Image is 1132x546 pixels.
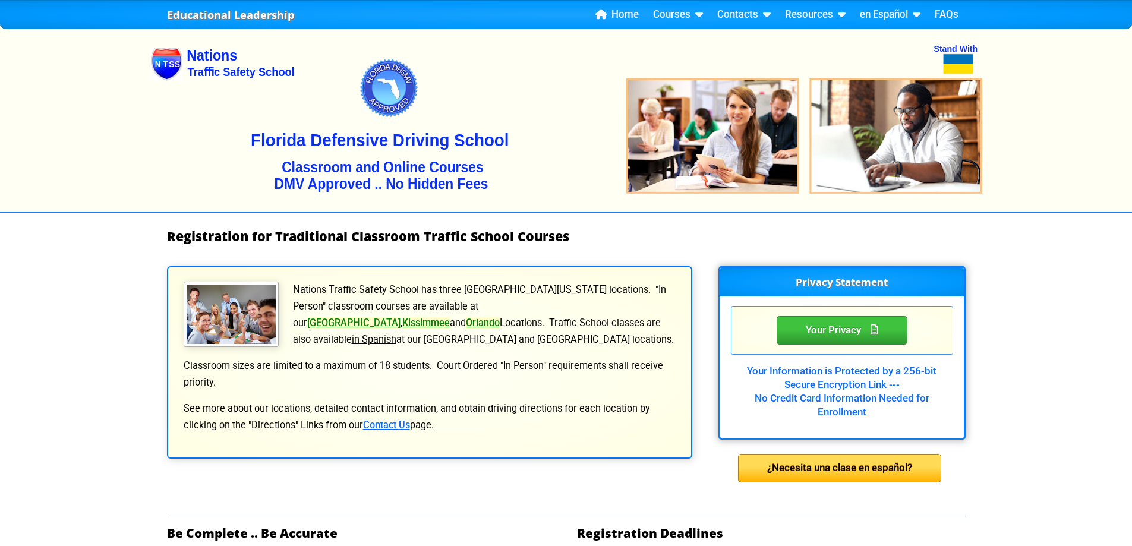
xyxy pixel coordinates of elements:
a: Educational Leadership [167,5,295,25]
u: in Spanish [352,334,396,345]
a: Kissimmee [402,317,450,329]
div: Your Information is Protected by a 256-bit Secure Encryption Link --- No Credit Card Information ... [731,355,953,419]
h3: Privacy Statement [720,268,964,296]
div: ¿Necesita una clase en español? [738,454,941,482]
img: Traffic School Students [184,282,279,347]
img: Nations Traffic School - Your DMV Approved Florida Traffic School [150,21,982,212]
a: Contacts [712,6,775,24]
a: Your Privacy [777,322,907,336]
p: Nations Traffic Safety School has three [GEOGRAPHIC_DATA][US_STATE] locations. "In Person" classr... [182,282,677,348]
a: en Español [855,6,925,24]
a: Resources [780,6,850,24]
h2: Be Complete .. Be Accurate [167,526,556,540]
p: See more about our locations, detailed contact information, and obtain driving directions for eac... [182,400,677,434]
a: [GEOGRAPHIC_DATA] [307,317,401,329]
a: Home [591,6,644,24]
a: Orlando [466,317,500,329]
a: ¿Necesita una clase en español? [738,462,941,473]
h2: Registration Deadlines [577,526,966,540]
div: Privacy Statement [777,316,907,345]
a: FAQs [930,6,963,24]
a: Courses [648,6,708,24]
p: Classroom sizes are limited to a maximum of 18 students. Court Ordered "In Person" requirements s... [182,358,677,391]
a: Contact Us [363,419,410,431]
h1: Registration for Traditional Classroom Traffic School Courses [167,229,966,244]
